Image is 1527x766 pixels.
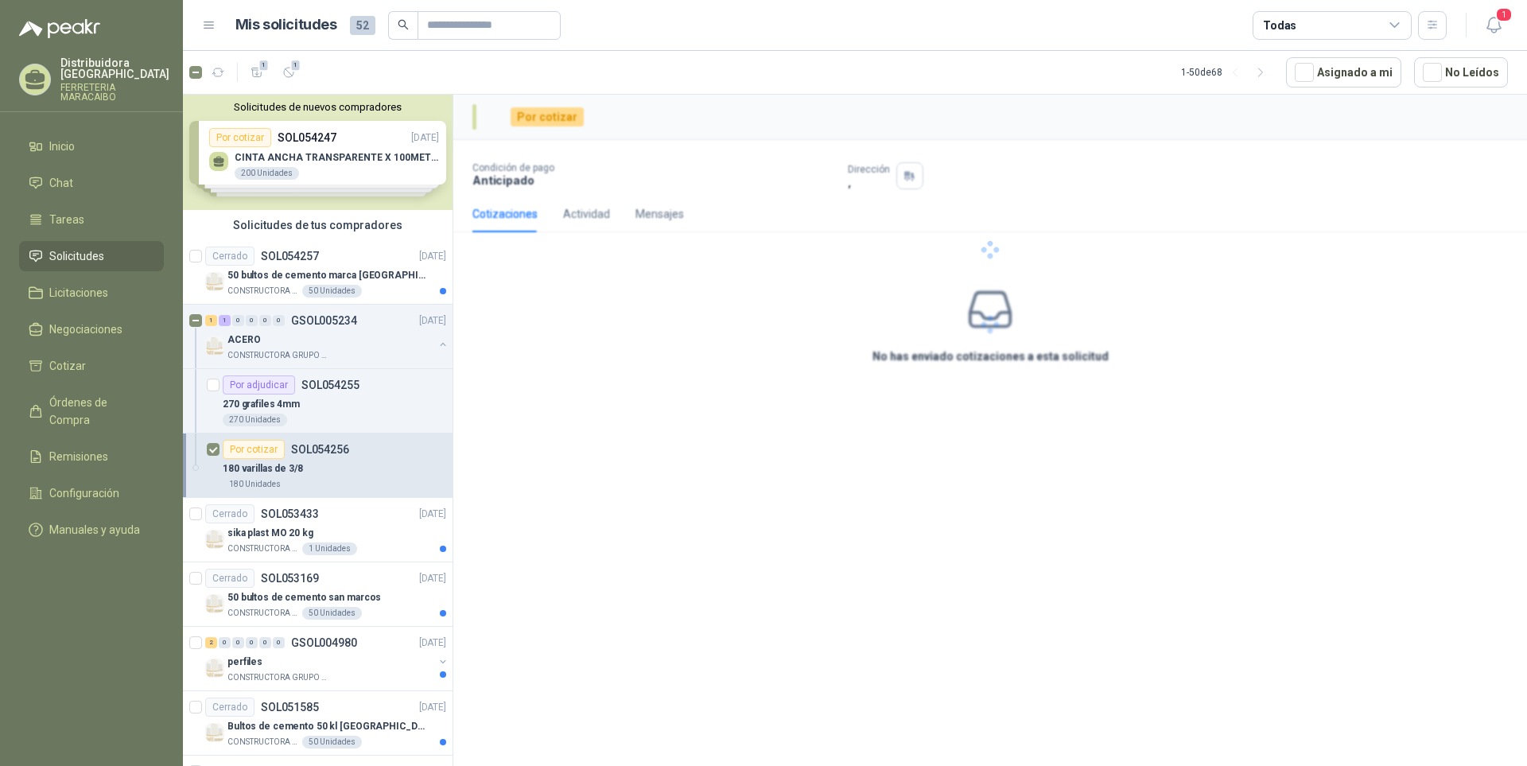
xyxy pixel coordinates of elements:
[49,521,140,539] span: Manuales y ayuda
[302,542,357,555] div: 1 Unidades
[19,515,164,545] a: Manuales y ayuda
[205,633,449,684] a: 2 0 0 0 0 0 GSOL004980[DATE] Company LogoperfilesCONSTRUCTORA GRUPO FIP
[273,637,285,648] div: 0
[1495,7,1513,22] span: 1
[244,60,270,85] button: 1
[291,444,349,455] p: SOL054256
[419,313,446,329] p: [DATE]
[205,659,224,678] img: Company Logo
[261,508,319,519] p: SOL053433
[1414,57,1508,87] button: No Leídos
[350,16,375,35] span: 52
[205,569,254,588] div: Cerrado
[1286,57,1401,87] button: Asignado a mi
[246,315,258,326] div: 0
[205,315,217,326] div: 1
[183,434,453,498] a: Por cotizarSOL054256180 varillas de 3/8180 Unidades
[205,272,224,291] img: Company Logo
[205,247,254,266] div: Cerrado
[189,101,446,113] button: Solicitudes de nuevos compradores
[291,315,357,326] p: GSOL005234
[227,655,262,670] p: perfiles
[49,484,119,502] span: Configuración
[19,278,164,308] a: Licitaciones
[19,441,164,472] a: Remisiones
[259,315,271,326] div: 0
[1479,11,1508,40] button: 1
[49,211,84,228] span: Tareas
[419,700,446,715] p: [DATE]
[223,478,287,491] div: 180 Unidades
[258,59,270,72] span: 1
[19,131,164,161] a: Inicio
[419,507,446,522] p: [DATE]
[261,702,319,713] p: SOL051585
[49,174,73,192] span: Chat
[49,321,122,338] span: Negociaciones
[205,336,224,356] img: Company Logo
[19,351,164,381] a: Cotizar
[223,375,295,395] div: Por adjudicar
[290,59,301,72] span: 1
[223,414,287,426] div: 270 Unidades
[301,379,359,391] p: SOL054255
[19,314,164,344] a: Negociaciones
[302,607,362,620] div: 50 Unidades
[273,315,285,326] div: 0
[232,315,244,326] div: 0
[419,636,446,651] p: [DATE]
[261,573,319,584] p: SOL053169
[49,138,75,155] span: Inicio
[205,594,224,613] img: Company Logo
[205,698,254,717] div: Cerrado
[1181,60,1273,85] div: 1 - 50 de 68
[227,671,328,684] p: CONSTRUCTORA GRUPO FIP
[183,369,453,434] a: Por adjudicarSOL054255270 grafiles 4mm270 Unidades
[223,440,285,459] div: Por cotizar
[205,504,254,523] div: Cerrado
[246,637,258,648] div: 0
[183,210,453,240] div: Solicitudes de tus compradores
[227,268,425,283] p: 50 bultos de cemento marca [GEOGRAPHIC_DATA]
[223,461,303,476] p: 180 varillas de 3/8
[183,95,453,210] div: Solicitudes de nuevos compradoresPor cotizarSOL054247[DATE] CINTA ANCHA TRANSPARENTE X 100METROS2...
[19,387,164,435] a: Órdenes de Compra
[227,349,328,362] p: CONSTRUCTORA GRUPO FIP
[227,719,425,734] p: Bultos de cemento 50 kl [GEOGRAPHIC_DATA]
[219,637,231,648] div: 0
[19,241,164,271] a: Solicitudes
[183,498,453,562] a: CerradoSOL053433[DATE] Company Logosika plast MO 20 kgCONSTRUCTORA GRUPO FIP1 Unidades
[49,284,108,301] span: Licitaciones
[259,637,271,648] div: 0
[302,285,362,297] div: 50 Unidades
[19,168,164,198] a: Chat
[227,526,313,541] p: sika plast MO 20 kg
[219,315,231,326] div: 1
[227,736,299,749] p: CONSTRUCTORA GRUPO FIP
[232,637,244,648] div: 0
[49,394,149,429] span: Órdenes de Compra
[227,607,299,620] p: CONSTRUCTORA GRUPO FIP
[19,478,164,508] a: Configuración
[49,357,86,375] span: Cotizar
[419,249,446,264] p: [DATE]
[227,332,260,348] p: ACERO
[49,247,104,265] span: Solicitudes
[302,736,362,749] div: 50 Unidades
[227,285,299,297] p: CONSTRUCTORA GRUPO FIP
[205,723,224,742] img: Company Logo
[223,397,300,412] p: 270 grafiles 4mm
[60,57,169,80] p: Distribuidora [GEOGRAPHIC_DATA]
[49,448,108,465] span: Remisiones
[398,19,409,30] span: search
[419,571,446,586] p: [DATE]
[183,240,453,305] a: CerradoSOL054257[DATE] Company Logo50 bultos de cemento marca [GEOGRAPHIC_DATA]CONSTRUCTORA GRUPO...
[183,691,453,756] a: CerradoSOL051585[DATE] Company LogoBultos de cemento 50 kl [GEOGRAPHIC_DATA]CONSTRUCTORA GRUPO FI...
[235,14,337,37] h1: Mis solicitudes
[227,590,381,605] p: 50 bultos de cemento san marcos
[19,204,164,235] a: Tareas
[276,60,301,85] button: 1
[205,637,217,648] div: 2
[19,19,100,38] img: Logo peakr
[205,530,224,549] img: Company Logo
